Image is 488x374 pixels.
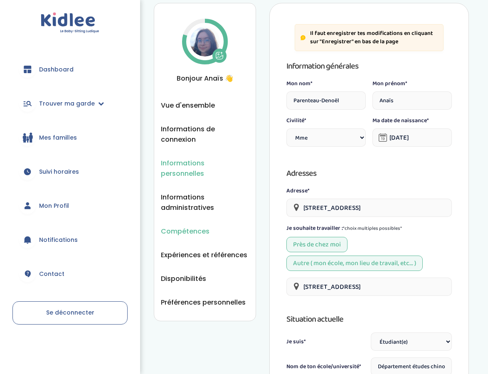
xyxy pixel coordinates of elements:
a: Dashboard [12,54,128,84]
h3: Adresses [286,167,452,180]
span: Dashboard [39,65,74,74]
p: Il faut enregistrer tes modifications en cliquant sur "Enregistrer" en bas de la page [310,30,438,46]
img: logo.svg [41,12,99,34]
a: Mon Profil [12,191,128,221]
a: Contact [12,259,128,289]
span: Se déconnecter [46,308,94,317]
input: Veuillez saisir votre adresse postale [286,278,452,296]
input: Date de naissance [372,128,452,147]
input: Prénom [372,91,452,110]
a: Se déconnecter [12,301,128,325]
img: Avatar [190,27,220,57]
span: Notifications [39,236,78,244]
button: Préférences personnelles [161,297,246,308]
label: Mon prénom* [372,79,452,88]
span: Mon Profil [39,202,69,210]
span: *choix multiples possibles* [343,224,402,232]
button: Informations de connexion [161,124,249,145]
label: Ma date de naissance* [372,116,452,125]
label: Civilité* [286,116,366,125]
span: Bonjour Anaïs 👋 [161,73,249,84]
span: Trouver ma garde [39,99,95,108]
h3: Situation actuelle [286,312,452,326]
label: Nom de ton école/université* [286,362,361,371]
button: Informations personnelles [161,158,249,179]
a: Suivi horaires [12,157,128,187]
button: Disponibilités [161,273,206,284]
button: Vue d'ensemble [161,100,215,111]
a: Trouver ma garde [12,89,128,118]
button: Compétences [161,226,209,236]
span: Mes familles [39,133,77,142]
input: Veuillez saisir votre adresse postale [286,199,452,217]
label: Je suis* [286,337,306,346]
button: Informations administratives [161,192,249,213]
button: Expériences et références [161,250,247,260]
h3: Information générales [286,59,452,73]
label: Je souhaite travailler : [286,224,402,234]
label: Adresse* [286,187,452,195]
div: Près de chez moi [286,237,348,252]
a: Notifications [12,225,128,255]
span: Suivi horaires [39,167,79,176]
a: Mes familles [12,123,128,153]
span: Contact [39,270,64,278]
label: Mon nom* [286,79,366,88]
div: Autre ( mon école, mon lieu de travail, etc... ) [286,256,423,271]
input: Nom [286,91,366,110]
